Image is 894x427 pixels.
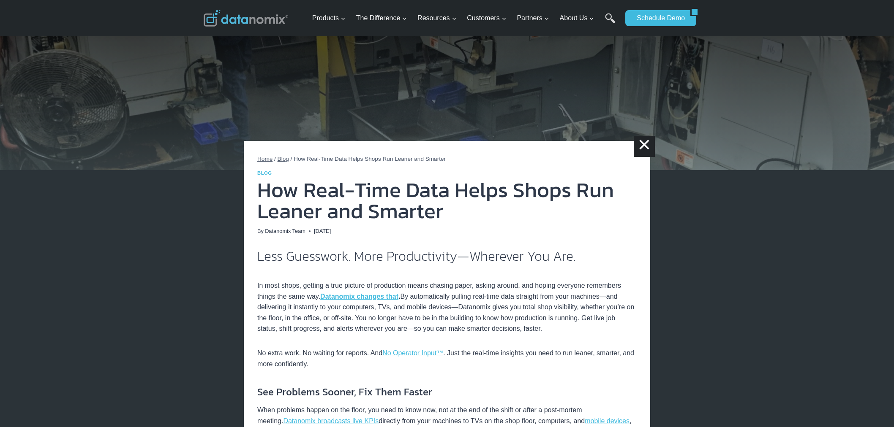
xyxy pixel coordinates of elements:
[204,10,288,27] img: Datanomix
[257,179,637,222] h1: How Real-Time Data Helps Shops Run Leaner and Smarter
[320,293,398,300] a: Datanomix changes that
[278,156,289,162] a: Blog
[417,13,456,24] span: Resources
[467,13,506,24] span: Customers
[257,156,273,162] a: Home
[257,348,637,369] p: No extra work. No waiting for reports. And . Just the real-time insights you need to run leaner, ...
[585,417,630,424] a: mobile devices
[257,270,637,335] p: In most shops, getting a true picture of production means chasing paper, asking around, and hopin...
[257,170,272,176] a: Blog
[283,417,379,424] a: Datanomix broadcasts live KPIs
[291,156,292,162] span: /
[274,156,276,162] span: /
[257,154,637,164] nav: Breadcrumbs
[560,13,594,24] span: About Us
[294,156,446,162] span: How Real-Time Data Helps Shops Run Leaner and Smarter
[314,227,331,235] time: [DATE]
[257,249,637,263] h2: Less Guesswork. More Productivity—Wherever You Are.
[382,349,443,357] a: No Operator Input™
[265,228,305,234] a: Datanomix Team
[517,13,549,24] span: Partners
[356,13,407,24] span: The Difference
[634,136,655,157] a: ×
[257,227,264,235] span: By
[625,10,690,26] a: Schedule Demo
[312,13,346,24] span: Products
[320,293,400,300] strong: .
[309,5,621,32] nav: Primary Navigation
[257,384,637,400] h3: See Problems Sooner, Fix Them Faster
[605,13,616,32] a: Search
